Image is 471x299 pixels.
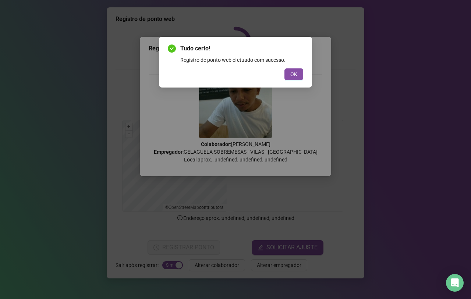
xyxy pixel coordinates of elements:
[290,70,297,78] span: OK
[180,56,303,64] div: Registro de ponto web efetuado com sucesso.
[168,45,176,53] span: check-circle
[284,68,303,80] button: OK
[446,274,464,292] div: Open Intercom Messenger
[180,44,303,53] span: Tudo certo!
